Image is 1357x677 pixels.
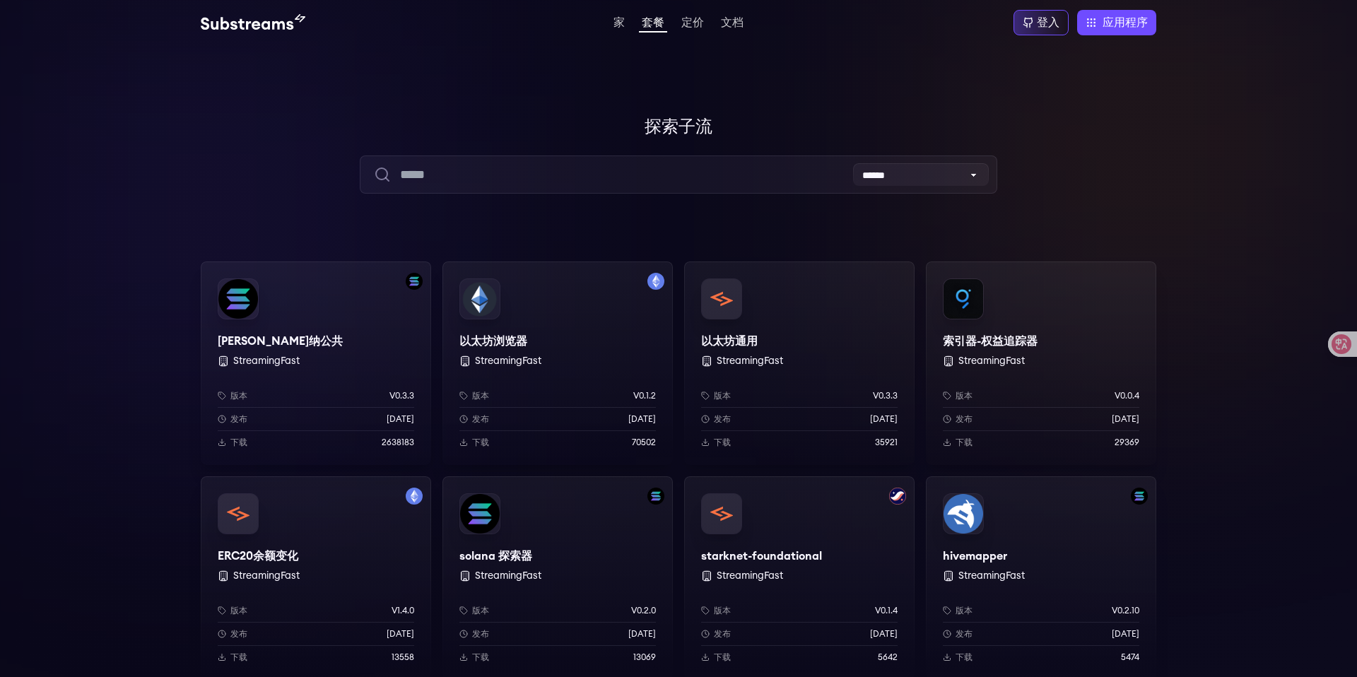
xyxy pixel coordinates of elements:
font: v0.2.10 [1112,606,1139,615]
button: StreamingFast [233,354,300,368]
font: 发布 [472,630,489,638]
a: 索引器-权益追踪器索引器-权益追踪器 StreamingFast版本v0.0.4发布[DATE]下载29369 [926,261,1156,465]
img: Substream的标志 [201,14,305,31]
font: 家 [613,17,625,28]
font: StreamingFast [233,571,300,581]
font: 登入 [1037,17,1059,28]
img: 按 solana 网络过滤 [406,273,423,290]
button: StreamingFast [233,569,300,583]
img: 按 solana 网络过滤 [647,488,664,505]
font: 版本 [714,606,731,615]
font: 版本 [472,392,489,400]
font: v0.2.0 [631,606,656,615]
font: [DATE] [870,630,898,638]
img: 按主网网络过滤 [406,488,423,505]
font: v0.1.2 [633,392,656,400]
font: 13069 [633,653,656,661]
font: 版本 [714,392,731,400]
font: v0.3.3 [873,392,898,400]
font: 发布 [230,415,247,423]
font: 发布 [714,415,731,423]
button: StreamingFast [717,354,783,368]
a: 按主网网络过滤以太坊浏览器以太坊浏览器 StreamingFast版本v0.1.2发布[DATE]下载70502 [442,261,673,465]
button: StreamingFast [475,569,541,583]
font: 下载 [472,438,489,447]
font: [DATE] [628,630,656,638]
font: StreamingFast [958,356,1025,366]
a: 登入 [1014,10,1069,35]
a: 家 [611,17,628,31]
font: 版本 [472,606,489,615]
a: 定价 [678,17,707,31]
a: 文档 [718,17,746,31]
button: StreamingFast [717,569,783,583]
font: v0.1.4 [875,606,898,615]
font: 5642 [878,653,898,661]
font: 文档 [721,17,744,28]
font: 35921 [875,438,898,447]
font: 下载 [714,438,731,447]
font: 下载 [230,438,247,447]
font: 70502 [632,438,656,447]
font: v0.0.4 [1115,392,1139,400]
img: 按 starknet 网络过滤 [889,488,906,505]
font: [DATE] [387,630,414,638]
font: v1.4.0 [392,606,414,615]
font: 版本 [230,606,247,615]
font: 13558 [392,653,414,661]
font: StreamingFast [475,571,541,581]
button: StreamingFast [958,569,1025,583]
font: 发布 [956,630,973,638]
font: 版本 [230,392,247,400]
button: StreamingFast [958,354,1025,368]
a: 按 solana 网络过滤索拉纳公共[PERSON_NAME]纳公共 StreamingFast版本v0.3.3发布[DATE]下载2638183 [201,261,431,465]
font: StreamingFast [233,356,300,366]
font: v0.3.3 [389,392,414,400]
font: 下载 [230,653,247,661]
font: [DATE] [1112,415,1139,423]
font: 发布 [714,630,731,638]
font: 下载 [714,653,731,661]
button: StreamingFast [475,354,541,368]
font: 套餐 [642,17,664,28]
img: 按 solana 网络过滤 [1131,488,1148,505]
font: 探索子流 [645,119,712,136]
font: StreamingFast [717,571,783,581]
a: 以太坊通用以太坊通用 StreamingFast版本v0.3.3发布[DATE]下载35921 [684,261,915,465]
font: 定价 [681,17,704,28]
font: 应用程序 [1103,17,1148,28]
font: [DATE] [1112,630,1139,638]
font: 发布 [956,415,973,423]
img: 按主网网络过滤 [647,273,664,290]
font: StreamingFast [958,571,1025,581]
font: 下载 [956,438,973,447]
font: [DATE] [628,415,656,423]
font: 5474 [1121,653,1139,661]
a: 套餐 [639,17,667,33]
font: 版本 [956,606,973,615]
font: 2638183 [382,438,414,447]
font: 发布 [472,415,489,423]
font: [DATE] [870,415,898,423]
font: 版本 [956,392,973,400]
font: StreamingFast [475,356,541,366]
font: StreamingFast [717,356,783,366]
font: 发布 [230,630,247,638]
font: 29369 [1115,438,1139,447]
font: 下载 [472,653,489,661]
font: 下载 [956,653,973,661]
font: [DATE] [387,415,414,423]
